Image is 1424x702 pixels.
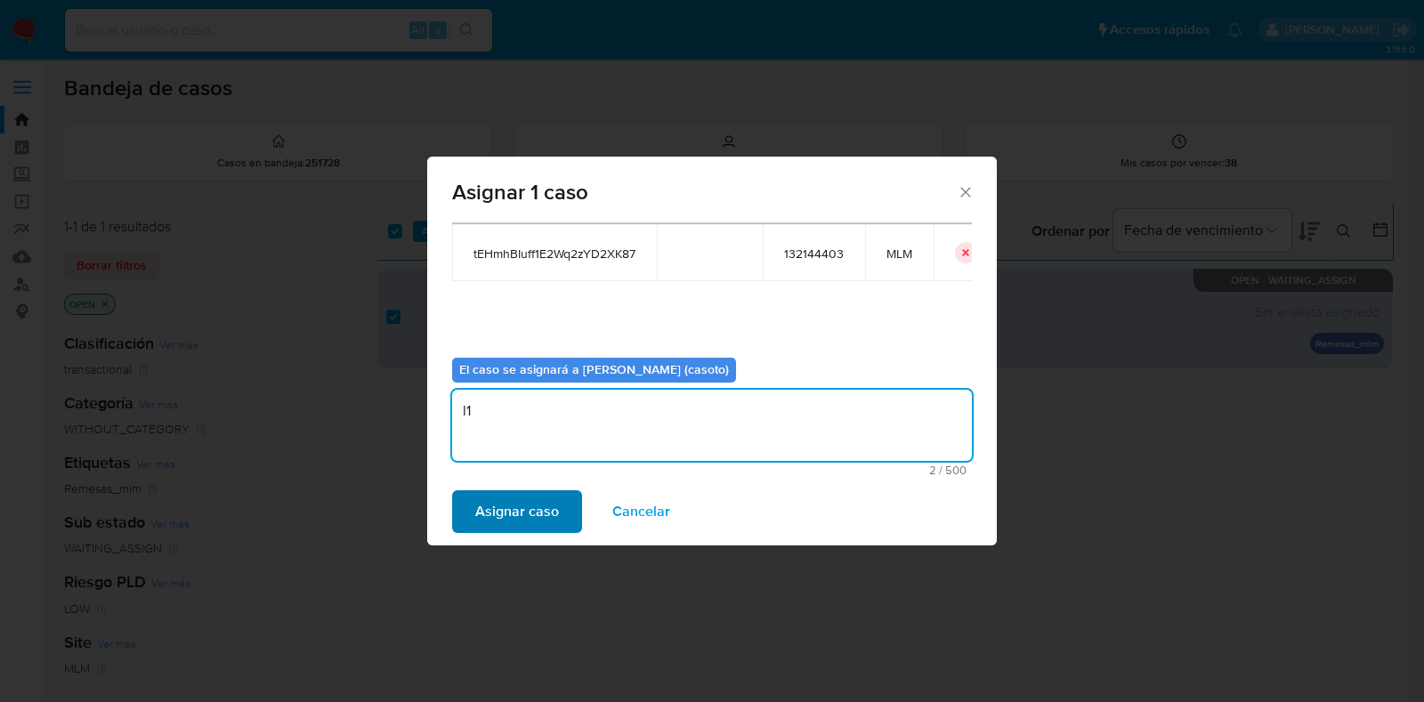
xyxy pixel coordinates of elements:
span: Asignar caso [475,492,559,531]
button: Cerrar ventana [957,183,973,199]
span: tEHmhBIuff1E2Wq2zYD2XK87 [473,246,635,262]
span: Máximo 500 caracteres [457,464,967,476]
div: assign-modal [427,157,997,545]
button: Cancelar [589,490,693,533]
span: Cancelar [612,492,670,531]
span: MLM [886,246,912,262]
span: 132144403 [784,246,844,262]
button: Asignar caso [452,490,582,533]
span: Asignar 1 caso [452,182,957,203]
button: icon-button [955,242,976,263]
b: El caso se asignará a [PERSON_NAME] (casoto) [459,360,729,378]
textarea: l1 [452,390,972,461]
